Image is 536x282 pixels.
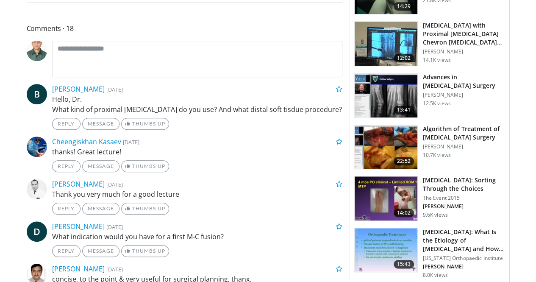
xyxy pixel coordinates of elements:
img: 453fc654-1f5c-40b1-9270-689191109b10.150x105_q85_crop-smart_upscale.jpg [355,176,417,221]
p: 12.5K views [423,100,451,107]
img: 0627a79c-b613-4c7b-b2f9-160f6bf7907e.150x105_q85_crop-smart_upscale.jpg [355,228,417,272]
small: [DATE] [106,223,123,231]
h3: Advances in [MEDICAL_DATA] Surgery [423,73,504,90]
a: Message [82,118,119,130]
a: [PERSON_NAME] [52,264,105,274]
h3: [MEDICAL_DATA]: What Is the Etiology of [MEDICAL_DATA] and How to Treat Them?… [423,228,504,253]
p: 10.7K views [423,152,451,159]
p: 8.0K views [423,272,448,279]
span: Comments 18 [27,23,342,34]
a: Reply [52,160,81,172]
a: 15:43 [MEDICAL_DATA]: What Is the Etiology of [MEDICAL_DATA] and How to Treat Them?… [US_STATE] O... [354,228,504,279]
a: Thumbs Up [121,118,169,130]
img: a1a9c19a-74b4-4f00-99db-2c68d4a94116.150x105_q85_crop-smart_upscale.jpg [355,73,417,117]
span: 14:29 [394,2,414,11]
a: Thumbs Up [121,160,169,172]
p: [PERSON_NAME] [423,263,504,270]
img: f68872fe-baae-48af-9603-cc8fe0a5bfea.150x105_q85_crop-smart_upscale.jpg [355,125,417,169]
span: 22:52 [394,157,414,165]
small: [DATE] [106,265,123,273]
span: 15:43 [394,260,414,268]
a: 13:41 Advances in [MEDICAL_DATA] Surgery [PERSON_NAME] 12.5K views [354,73,504,118]
p: 9.6K views [423,212,448,218]
a: Reply [52,118,81,130]
small: [DATE] [106,181,123,188]
a: 14:02 [MEDICAL_DATA]: Sorting Through the Choices The Event 2015 [PERSON_NAME] 9.6K views [354,176,504,221]
p: What indication would you have for a first M-C fusion? [52,232,342,242]
p: [PERSON_NAME] [423,203,504,210]
p: The Event 2015 [423,195,504,201]
p: Thank you very much for a good lecture [52,189,342,199]
a: [PERSON_NAME] [52,179,105,189]
span: 14:02 [394,209,414,217]
a: 12:02 [MEDICAL_DATA] with Proximal [MEDICAL_DATA] Chevron [MEDICAL_DATA] with [PERSON_NAME]… [PER... [354,21,504,66]
a: Cheengiskhan Kasaev [52,137,121,146]
a: B [27,84,47,104]
a: [PERSON_NAME] [52,222,105,231]
a: D [27,221,47,242]
a: Message [82,245,119,257]
a: Reply [52,245,81,257]
small: [DATE] [123,138,139,146]
p: thanks! Great lecture! [52,147,342,157]
small: [DATE] [106,86,123,93]
p: [PERSON_NAME] [423,92,504,98]
p: 14.1K views [423,57,451,64]
a: Thumbs Up [121,203,169,215]
h3: [MEDICAL_DATA] with Proximal [MEDICAL_DATA] Chevron [MEDICAL_DATA] with [PERSON_NAME]… [423,21,504,47]
h3: [MEDICAL_DATA]: Sorting Through the Choices [423,176,504,193]
a: Thumbs Up [121,245,169,257]
a: 22:52 Algorithm of Treatment of [MEDICAL_DATA] Surgery [PERSON_NAME] 10.7K views [354,125,504,170]
a: Message [82,160,119,172]
span: 12:02 [394,54,414,62]
img: Avatar [27,179,47,199]
a: Reply [52,203,81,215]
img: Avatar [27,41,47,61]
h3: Algorithm of Treatment of [MEDICAL_DATA] Surgery [423,125,504,142]
a: Message [82,203,119,215]
p: [US_STATE] Orthopaedic Institute [423,255,504,262]
a: [PERSON_NAME] [52,84,105,94]
p: [PERSON_NAME] [423,143,504,150]
img: Avatar [27,137,47,157]
p: [PERSON_NAME] [423,48,504,55]
img: 08be0349-593e-48f1-bfea-69f97c3c7a0f.150x105_q85_crop-smart_upscale.jpg [355,22,417,66]
p: Hello, Dr. What kind of proximal [MEDICAL_DATA] do you use? And what distal soft tisdue procedure? [52,94,342,114]
span: 13:41 [394,106,414,114]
